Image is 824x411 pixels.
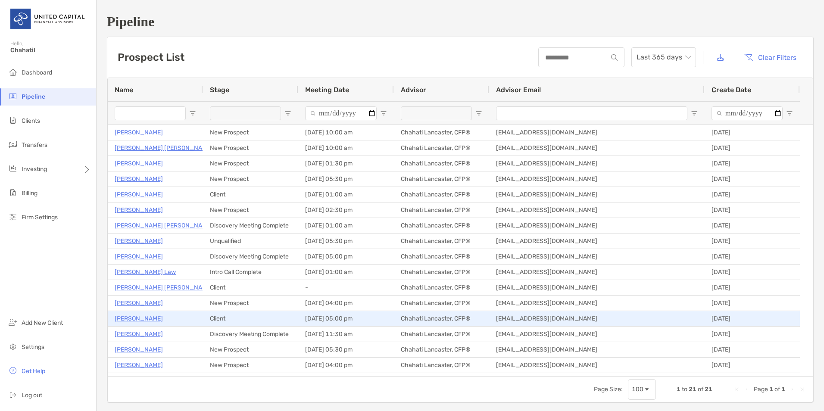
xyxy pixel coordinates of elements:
[298,311,394,326] div: [DATE] 05:00 pm
[298,358,394,373] div: [DATE] 04:00 pm
[115,251,163,262] a: [PERSON_NAME]
[203,171,298,187] div: New Prospect
[705,311,800,326] div: [DATE]
[298,125,394,140] div: [DATE] 10:00 am
[489,140,705,156] div: [EMAIL_ADDRESS][DOMAIN_NAME]
[115,329,163,339] a: [PERSON_NAME]
[394,187,489,202] div: Chahati Lancaster, CFP®
[115,220,212,231] a: [PERSON_NAME] [PERSON_NAME]
[705,296,800,311] div: [DATE]
[380,110,387,117] button: Open Filter Menu
[115,298,163,308] a: [PERSON_NAME]
[22,392,42,399] span: Log out
[115,313,163,324] a: [PERSON_NAME]
[689,386,696,393] span: 21
[203,156,298,171] div: New Prospect
[705,373,800,388] div: [DATE]
[22,343,44,351] span: Settings
[774,386,780,393] span: of
[22,190,37,197] span: Billing
[115,158,163,169] a: [PERSON_NAME]
[496,86,541,94] span: Advisor Email
[394,202,489,218] div: Chahati Lancaster, CFP®
[22,319,63,327] span: Add New Client
[475,110,482,117] button: Open Filter Menu
[203,140,298,156] div: New Prospect
[8,187,18,198] img: billing icon
[394,156,489,171] div: Chahati Lancaster, CFP®
[189,110,196,117] button: Open Filter Menu
[394,218,489,233] div: Chahati Lancaster, CFP®
[115,375,163,386] p: [PERSON_NAME]
[203,342,298,357] div: New Prospect
[298,140,394,156] div: [DATE] 10:00 am
[115,236,163,246] a: [PERSON_NAME]
[8,163,18,174] img: investing icon
[705,202,800,218] div: [DATE]
[394,373,489,388] div: Chahati Lancaster, CFP®
[637,48,691,67] span: Last 365 days
[115,360,163,371] a: [PERSON_NAME]
[489,373,705,388] div: [EMAIL_ADDRESS][DOMAIN_NAME]
[705,265,800,280] div: [DATE]
[489,171,705,187] div: [EMAIL_ADDRESS][DOMAIN_NAME]
[298,280,394,295] div: -
[115,86,133,94] span: Name
[298,327,394,342] div: [DATE] 11:30 am
[754,386,768,393] span: Page
[298,202,394,218] div: [DATE] 02:30 pm
[115,143,212,153] a: [PERSON_NAME] [PERSON_NAME]
[705,218,800,233] div: [DATE]
[489,342,705,357] div: [EMAIL_ADDRESS][DOMAIN_NAME]
[203,358,298,373] div: New Prospect
[8,341,18,352] img: settings icon
[210,86,229,94] span: Stage
[394,280,489,295] div: Chahati Lancaster, CFP®
[489,327,705,342] div: [EMAIL_ADDRESS][DOMAIN_NAME]
[489,234,705,249] div: [EMAIL_ADDRESS][DOMAIN_NAME]
[489,125,705,140] div: [EMAIL_ADDRESS][DOMAIN_NAME]
[203,373,298,388] div: Intro Call Complete
[203,202,298,218] div: New Prospect
[22,165,47,173] span: Investing
[8,91,18,101] img: pipeline icon
[115,174,163,184] a: [PERSON_NAME]
[786,110,793,117] button: Open Filter Menu
[305,86,349,94] span: Meeting Date
[203,327,298,342] div: Discovery Meeting Complete
[799,386,806,393] div: Last Page
[305,106,377,120] input: Meeting Date Filter Input
[298,342,394,357] div: [DATE] 05:30 pm
[298,171,394,187] div: [DATE] 05:30 pm
[712,86,751,94] span: Create Date
[203,265,298,280] div: Intro Call Complete
[298,187,394,202] div: [DATE] 01:00 am
[22,141,47,149] span: Transfers
[489,358,705,373] div: [EMAIL_ADDRESS][DOMAIN_NAME]
[394,234,489,249] div: Chahati Lancaster, CFP®
[611,54,618,61] img: input icon
[22,214,58,221] span: Firm Settings
[115,344,163,355] a: [PERSON_NAME]
[8,212,18,222] img: firm-settings icon
[203,249,298,264] div: Discovery Meeting Complete
[115,282,212,293] a: [PERSON_NAME] [PERSON_NAME]
[489,156,705,171] div: [EMAIL_ADDRESS][DOMAIN_NAME]
[489,280,705,295] div: [EMAIL_ADDRESS][DOMAIN_NAME]
[115,127,163,138] a: [PERSON_NAME]
[10,3,86,34] img: United Capital Logo
[769,386,773,393] span: 1
[115,267,176,277] a: [PERSON_NAME] Law
[489,218,705,233] div: [EMAIL_ADDRESS][DOMAIN_NAME]
[10,47,91,54] span: Chahati!
[8,67,18,77] img: dashboard icon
